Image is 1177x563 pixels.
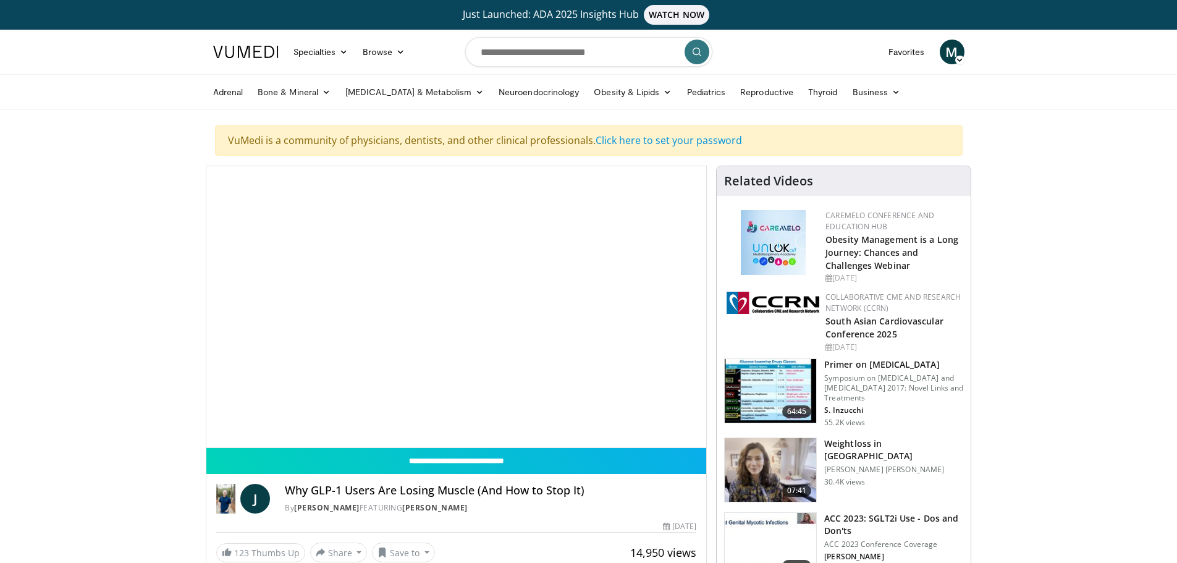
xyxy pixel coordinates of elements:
a: Just Launched: ADA 2025 Insights HubWATCH NOW [215,5,963,25]
img: 45df64a9-a6de-482c-8a90-ada250f7980c.png.150x105_q85_autocrop_double_scale_upscale_version-0.2.jpg [741,210,806,275]
a: Thyroid [801,80,845,104]
a: Business [845,80,908,104]
button: Save to [372,543,435,562]
img: Dr. Jordan Rennicke [216,484,236,514]
p: [PERSON_NAME] [PERSON_NAME] [824,465,963,475]
h4: Why GLP-1 Users Are Losing Muscle (And How to Stop It) [285,484,696,497]
div: VuMedi is a community of physicians, dentists, and other clinical professionals. [215,125,963,156]
div: [DATE] [825,342,961,353]
a: J [240,484,270,514]
input: Search topics, interventions [465,37,712,67]
p: 30.4K views [824,477,865,487]
button: Share [310,543,368,562]
h4: Related Videos [724,174,813,188]
a: Obesity Management is a Long Journey: Chances and Challenges Webinar [825,234,958,271]
span: 07:41 [782,485,812,497]
div: By FEATURING [285,502,696,514]
a: Adrenal [206,80,251,104]
a: Reproductive [733,80,801,104]
div: [DATE] [825,273,961,284]
a: 64:45 Primer on [MEDICAL_DATA] Symposium on [MEDICAL_DATA] and [MEDICAL_DATA] 2017: Novel Links a... [724,358,963,428]
a: Neuroendocrinology [491,80,586,104]
a: 07:41 Weightloss in [GEOGRAPHIC_DATA] [PERSON_NAME] [PERSON_NAME] 30.4K views [724,438,963,503]
a: [PERSON_NAME] [294,502,360,513]
img: a04ee3ba-8487-4636-b0fb-5e8d268f3737.png.150x105_q85_autocrop_double_scale_upscale_version-0.2.png [727,292,819,314]
h3: ACC 2023: SGLT2i Use - Dos and Don'ts [824,512,963,537]
a: M [940,40,964,64]
a: South Asian Cardiovascular Conference 2025 [825,315,943,340]
img: VuMedi Logo [213,46,279,58]
a: Collaborative CME and Research Network (CCRN) [825,292,961,313]
a: [MEDICAL_DATA] & Metabolism [338,80,491,104]
h3: Weightloss in [GEOGRAPHIC_DATA] [824,438,963,462]
a: Favorites [881,40,932,64]
p: S. Inzucchi [824,405,963,415]
span: WATCH NOW [644,5,709,25]
img: 022d2313-3eaa-4549-99ac-ae6801cd1fdc.150x105_q85_crop-smart_upscale.jpg [725,359,816,423]
a: Browse [355,40,412,64]
p: [PERSON_NAME] [824,552,963,562]
a: CaReMeLO Conference and Education Hub [825,210,934,232]
a: [PERSON_NAME] [402,502,468,513]
a: Obesity & Lipids [586,80,679,104]
p: 55.2K views [824,418,865,428]
p: ACC 2023 Conference Coverage [824,540,963,549]
a: Specialties [286,40,356,64]
a: Bone & Mineral [250,80,338,104]
a: Click here to set your password [596,133,742,147]
a: Pediatrics [680,80,733,104]
span: 123 [234,547,249,559]
span: 64:45 [782,405,812,418]
img: 9983fed1-7565-45be-8934-aef1103ce6e2.150x105_q85_crop-smart_upscale.jpg [725,438,816,502]
h3: Primer on [MEDICAL_DATA] [824,358,963,371]
video-js: Video Player [206,166,707,448]
div: [DATE] [663,521,696,532]
span: 14,950 views [630,545,696,560]
a: 123 Thumbs Up [216,543,305,562]
p: Symposium on [MEDICAL_DATA] and [MEDICAL_DATA] 2017: Novel Links and Treatments [824,373,963,403]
